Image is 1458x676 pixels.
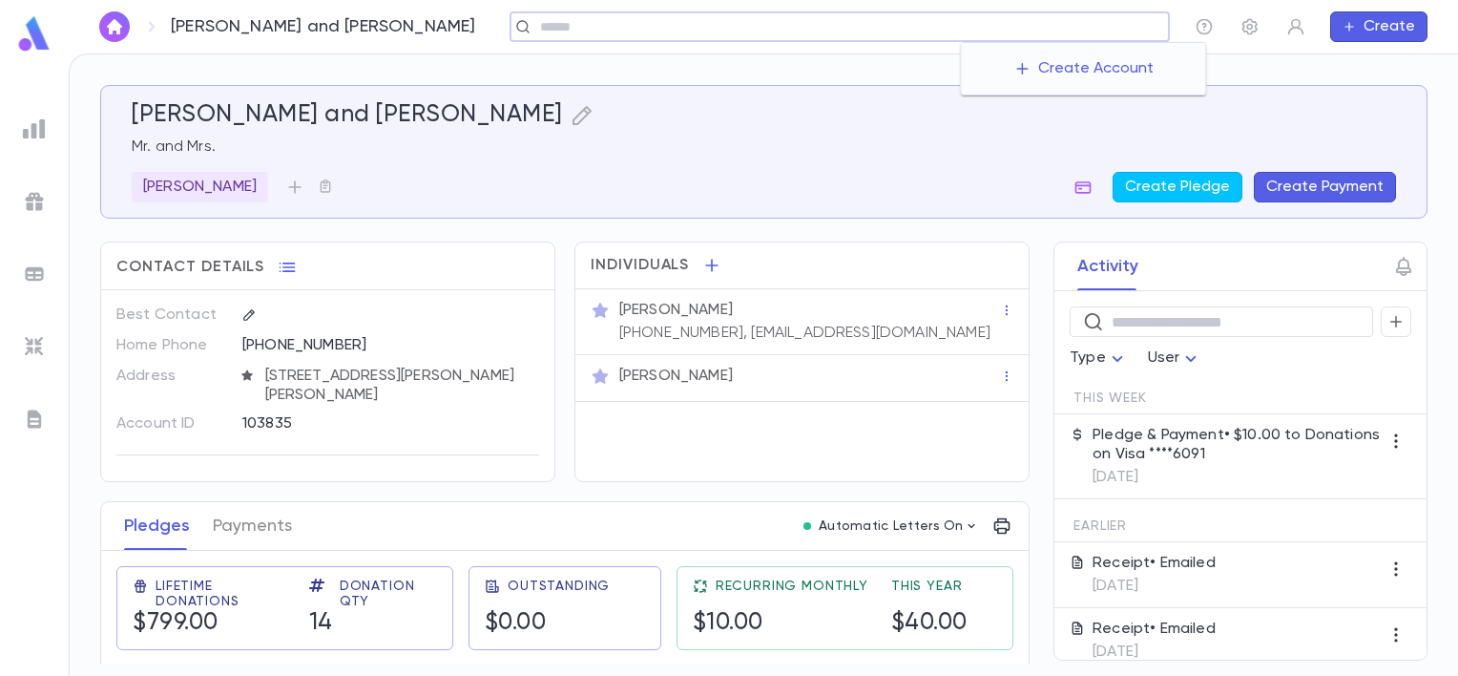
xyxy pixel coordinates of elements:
[171,16,476,37] p: [PERSON_NAME] and [PERSON_NAME]
[116,361,226,391] p: Address
[619,301,733,320] p: [PERSON_NAME]
[485,609,547,638] h5: $0.00
[116,409,226,439] p: Account ID
[1330,11,1427,42] button: Create
[23,263,46,285] img: batches_grey.339ca447c9d9533ef1741baa751efc33.svg
[156,579,286,609] span: Lifetime Donations
[1093,426,1381,464] p: Pledge & Payment • $10.00 to Donations on Visa ****6091
[103,19,126,34] img: home_white.a664292cf8c1dea59945f0da9f25487c.svg
[619,367,733,386] p: [PERSON_NAME]
[213,502,292,550] button: Payments
[1073,391,1147,406] span: This Week
[132,101,563,130] h5: [PERSON_NAME] and [PERSON_NAME]
[1093,620,1216,639] p: Receipt • Emailed
[998,51,1169,87] button: Create Account
[1093,468,1381,487] p: [DATE]
[693,609,763,638] h5: $10.00
[242,330,539,359] div: [PHONE_NUMBER]
[716,579,868,594] span: Recurring Monthly
[891,609,968,638] h5: $40.00
[143,178,257,197] p: [PERSON_NAME]
[116,300,226,330] p: Best Contact
[242,409,477,437] div: 103835
[133,609,219,638] h5: $799.00
[1070,350,1106,366] span: Type
[116,330,226,361] p: Home Phone
[23,408,46,431] img: letters_grey.7941b92b52307dd3b8a917253454ce1c.svg
[309,609,333,638] h5: 14
[116,258,264,277] span: Contact Details
[819,518,964,534] p: Automatic Letters On
[23,335,46,358] img: imports_grey.530a8a0e642e233f2baf0ef88e8c9fcb.svg
[1254,172,1396,202] button: Create Payment
[1148,340,1203,377] div: User
[1113,172,1242,202] button: Create Pledge
[258,367,540,405] span: [STREET_ADDRESS][PERSON_NAME][PERSON_NAME]
[508,579,610,594] span: Outstanding
[15,15,53,53] img: logo
[619,324,990,343] p: [PHONE_NUMBER], [EMAIL_ADDRESS][DOMAIN_NAME]
[1093,643,1216,662] p: [DATE]
[1093,554,1216,573] p: Receipt • Emailed
[132,172,268,202] div: [PERSON_NAME]
[1070,340,1129,377] div: Type
[891,579,963,594] span: This Year
[124,502,190,550] button: Pledges
[591,256,690,275] span: Individuals
[796,513,987,539] button: Automatic Letters On
[132,137,1396,157] p: Mr. and Mrs.
[1073,518,1127,534] span: Earlier
[23,190,46,213] img: campaigns_grey.99e729a5f7ee94e3726e6486bddda8f1.svg
[1093,577,1216,596] p: [DATE]
[340,579,437,609] span: Donation Qty
[23,117,46,140] img: reports_grey.c525e4749d1bce6a11f5fe2a8de1b229.svg
[1148,350,1180,366] span: User
[1077,243,1138,290] button: Activity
